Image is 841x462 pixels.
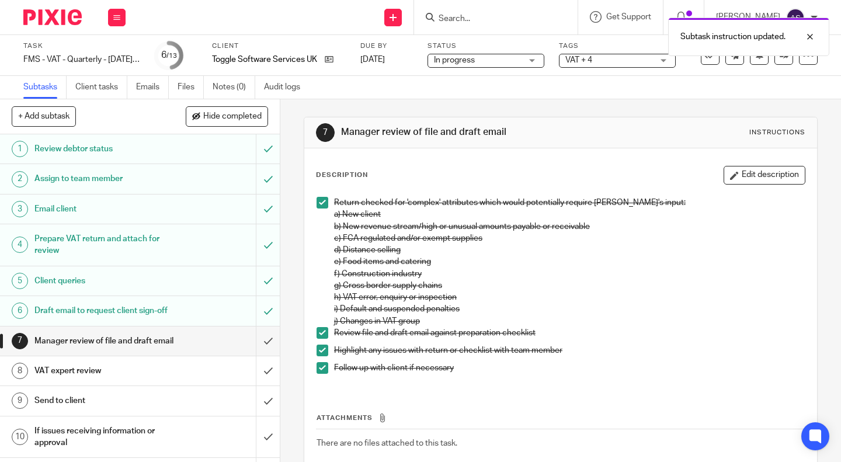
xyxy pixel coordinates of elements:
a: Emails [136,76,169,99]
h1: Review debtor status [34,140,175,158]
h1: If issues receiving information or approval [34,422,175,452]
span: In progress [434,56,475,64]
p: Description [316,171,368,180]
p: Highlight any issues with return or checklist with team member [334,345,805,356]
a: Files [178,76,204,99]
img: Pixie [23,9,82,25]
div: 4 [12,237,28,253]
a: Notes (0) [213,76,255,99]
label: Due by [360,41,413,51]
h1: Manager review of file and draft email [341,126,586,138]
span: VAT + 4 [565,56,592,64]
h1: Assign to team member [34,170,175,187]
p: Toggle Software Services UK Ltd [212,54,319,65]
div: 1 [12,141,28,157]
h1: Draft email to request client sign-off [34,302,175,319]
span: Hide completed [203,112,262,121]
button: Edit description [724,166,805,185]
p: j) Changes in VAT group [334,315,805,327]
h1: Client queries [34,272,175,290]
h1: Send to client [34,392,175,409]
h1: Email client [34,200,175,218]
p: Return checked for 'complex' attributes which would potentially require [PERSON_NAME]'s input: a)... [334,197,805,315]
div: FMS - VAT - Quarterly - [DATE] - [DATE] [23,54,140,65]
div: 9 [12,392,28,409]
span: Attachments [317,415,373,421]
small: /13 [166,53,177,59]
p: Subtask instruction updated. [680,31,786,43]
label: Task [23,41,140,51]
div: 6 [161,48,177,62]
button: Hide completed [186,106,268,126]
h1: Prepare VAT return and attach for review [34,230,175,260]
h1: VAT expert review [34,362,175,380]
img: svg%3E [786,8,805,27]
label: Client [212,41,346,51]
div: 8 [12,363,28,379]
div: FMS - VAT - Quarterly - May - July, 2025 [23,54,140,65]
p: Review file and draft email against preparation checklist [334,327,805,339]
div: 5 [12,273,28,289]
button: + Add subtask [12,106,76,126]
div: 2 [12,171,28,187]
div: 6 [12,303,28,319]
a: Audit logs [264,76,309,99]
p: Follow up with client if necessary [334,362,805,374]
div: 7 [12,333,28,349]
span: There are no files attached to this task. [317,439,457,447]
div: 3 [12,201,28,217]
div: 7 [316,123,335,142]
a: Client tasks [75,76,127,99]
h1: Manager review of file and draft email [34,332,175,350]
a: Subtasks [23,76,67,99]
span: [DATE] [360,55,385,64]
div: Instructions [749,128,805,137]
div: 10 [12,429,28,445]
